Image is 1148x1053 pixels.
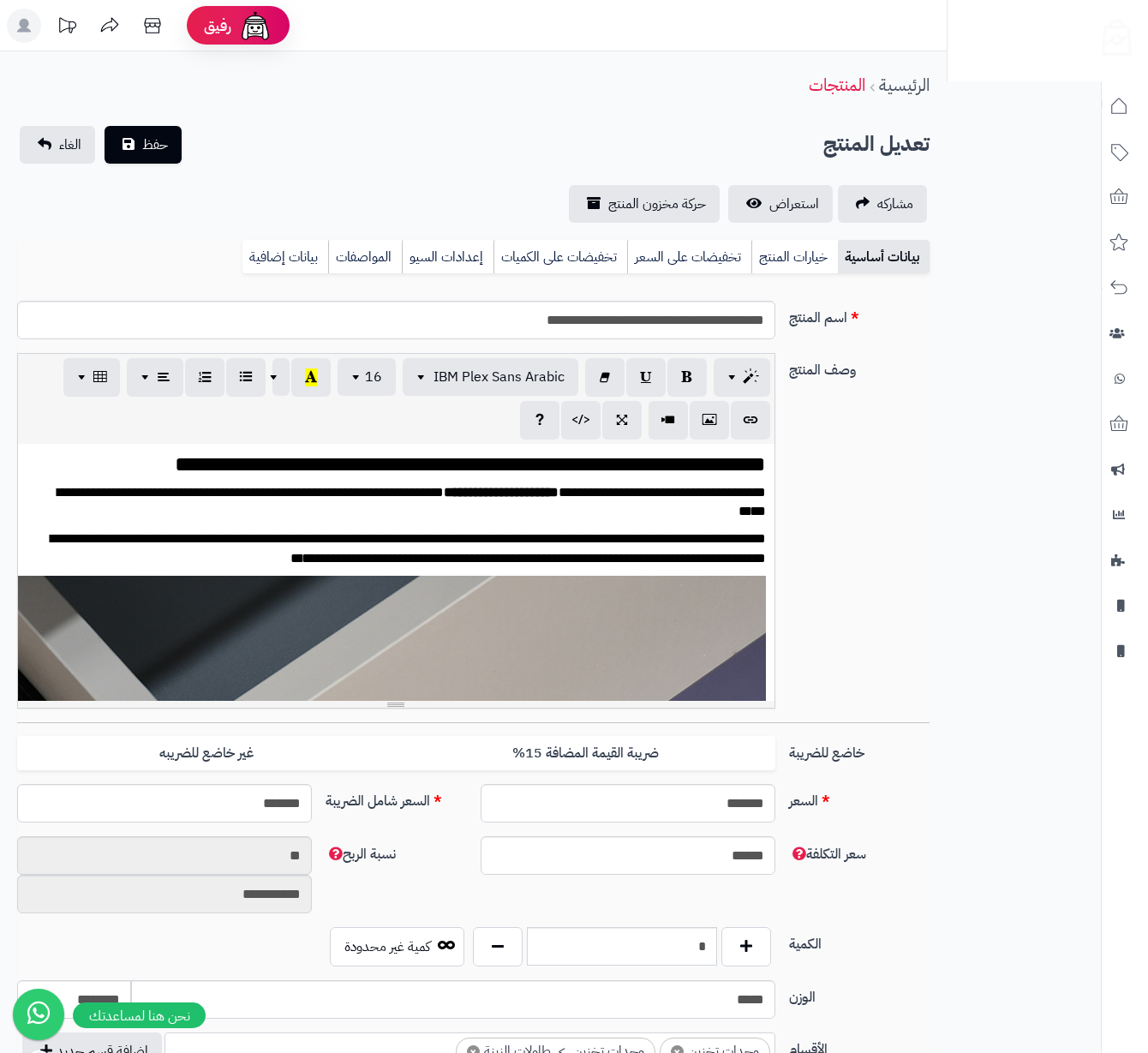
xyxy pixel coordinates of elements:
[627,240,751,274] a: تخفيضات على السعر
[142,135,168,155] span: حفظ
[823,127,930,162] h2: تعديل المنتج
[608,194,706,214] span: حركة مخزون المنتج
[365,367,382,387] span: 16
[105,126,182,164] button: حفظ
[402,240,493,274] a: إعدادات السيو
[433,367,565,387] span: IBM Plex Sans Arabic
[1091,13,1132,56] img: logo
[782,736,936,763] label: خاضع للضريبة
[879,72,930,98] a: الرئيسية
[319,784,473,811] label: السعر شامل الضريبة
[326,844,396,865] span: نسبة الربح
[242,240,328,274] a: بيانات إضافية
[838,185,927,223] a: مشاركه
[728,185,833,223] a: استعراض
[782,980,936,1008] label: الوزن
[204,15,231,36] span: رفيق
[238,9,272,43] img: ai-face.png
[45,9,88,47] a: تحديثات المنصة
[20,126,95,164] a: الغاء
[838,240,930,274] a: بيانات أساسية
[782,301,936,328] label: اسم المنتج
[751,240,838,274] a: خيارات المنتج
[782,784,936,811] label: السعر
[403,358,578,396] button: IBM Plex Sans Arabic
[809,72,865,98] a: المنتجات
[17,736,396,771] label: غير خاضع للضريبه
[328,240,402,274] a: المواصفات
[569,185,720,223] a: حركة مخزون المنتج
[769,194,819,214] span: استعراض
[782,353,936,380] label: وصف المنتج
[782,927,936,954] label: الكمية
[789,844,866,865] span: سعر التكلفة
[396,736,774,771] label: ضريبة القيمة المضافة 15%
[338,358,396,396] button: 16
[59,135,81,155] span: الغاء
[877,194,913,214] span: مشاركه
[493,240,627,274] a: تخفيضات على الكميات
